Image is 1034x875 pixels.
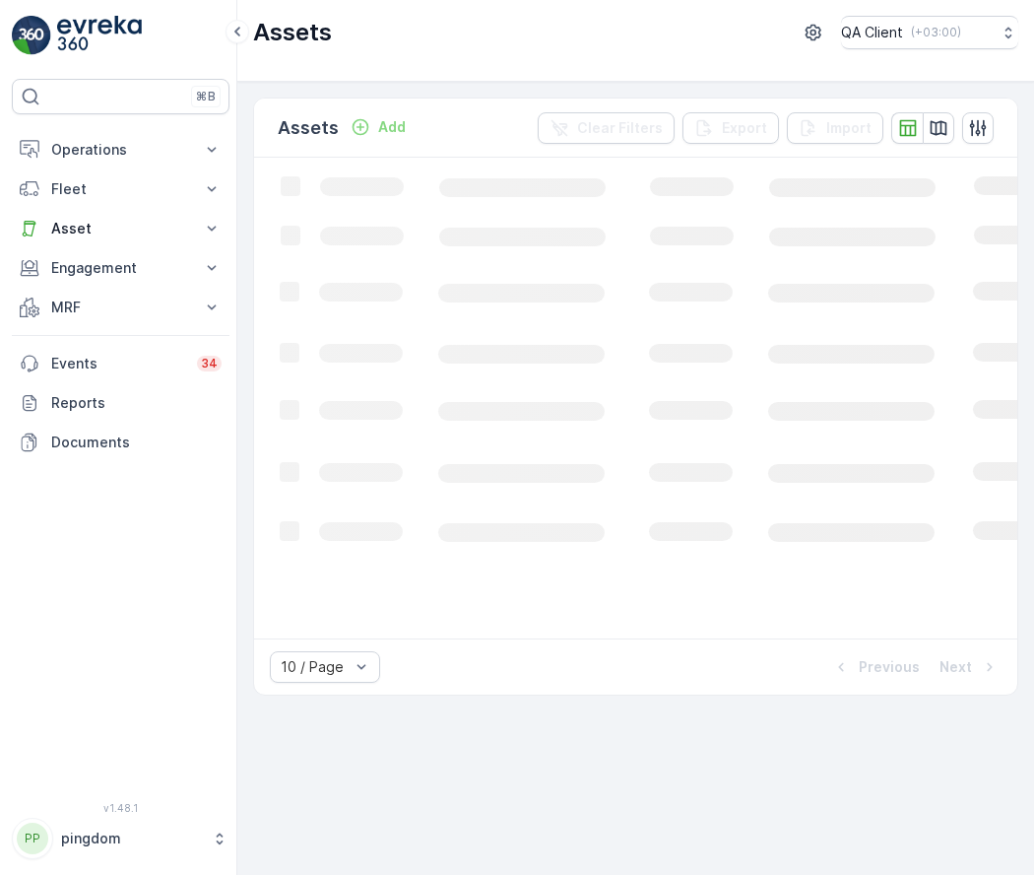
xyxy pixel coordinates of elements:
p: Next [939,657,972,677]
p: Clear Filters [577,118,663,138]
p: Assets [253,17,332,48]
button: QA Client(+03:00) [841,16,1018,49]
p: ⌘B [196,89,216,104]
button: Engagement [12,248,229,288]
button: Asset [12,209,229,248]
p: Asset [51,219,190,238]
a: Documents [12,423,229,462]
button: Operations [12,130,229,169]
p: pingdom [61,829,202,848]
p: 34 [201,356,218,371]
button: Export [682,112,779,144]
p: Engagement [51,258,190,278]
p: QA Client [841,23,903,42]
button: MRF [12,288,229,327]
button: Fleet [12,169,229,209]
p: Reports [51,393,222,413]
a: Events34 [12,344,229,383]
button: Clear Filters [538,112,675,144]
a: Reports [12,383,229,423]
p: Documents [51,433,222,452]
p: ( +03:00 ) [911,25,961,40]
p: Export [722,118,767,138]
p: Events [51,354,185,373]
button: Next [937,655,1002,679]
p: Operations [51,140,190,160]
button: Import [787,112,883,144]
img: logo_light-DOdMpM7g.png [57,16,142,55]
p: Add [378,117,406,137]
button: PPpingdom [12,818,229,859]
p: Assets [278,114,339,142]
button: Previous [829,655,922,679]
img: logo [12,16,51,55]
p: Import [826,118,872,138]
p: MRF [51,298,190,317]
p: Previous [859,657,920,677]
button: Add [343,115,414,139]
div: PP [17,823,48,854]
span: v 1.48.1 [12,802,229,814]
p: Fleet [51,179,190,199]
